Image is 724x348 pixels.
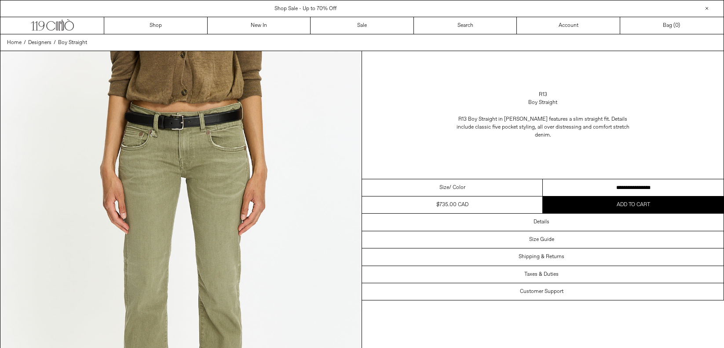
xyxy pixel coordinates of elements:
span: Boy Straight [58,39,87,46]
span: Add to cart [617,201,650,208]
a: R13 [539,91,547,99]
span: / [24,39,26,47]
a: Shop [104,17,208,34]
span: ) [675,22,680,30]
h3: Size Guide [529,237,554,243]
span: 0 [675,22,678,29]
div: Boy Straight [528,99,557,107]
a: Shop Sale - Up to 70% Off [274,5,336,12]
a: Home [7,39,22,47]
h3: Customer Support [520,289,563,295]
span: / [54,39,56,47]
div: $735.00 CAD [436,201,468,209]
div: R13 Boy Straight in [PERSON_NAME] features a slim straight fit. Details include classic five pock... [455,115,631,139]
a: Designers [28,39,51,47]
button: Add to cart [543,196,724,213]
a: Sale [311,17,414,34]
a: New In [208,17,311,34]
a: Search [414,17,517,34]
h3: Taxes & Duties [524,271,559,278]
span: Size [439,184,449,192]
span: Designers [28,39,51,46]
a: Boy Straight [58,39,87,47]
a: Bag () [620,17,724,34]
h3: Shipping & Returns [519,254,564,260]
h3: Details [534,219,549,225]
span: / Color [449,184,465,192]
a: Account [517,17,620,34]
span: Home [7,39,22,46]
